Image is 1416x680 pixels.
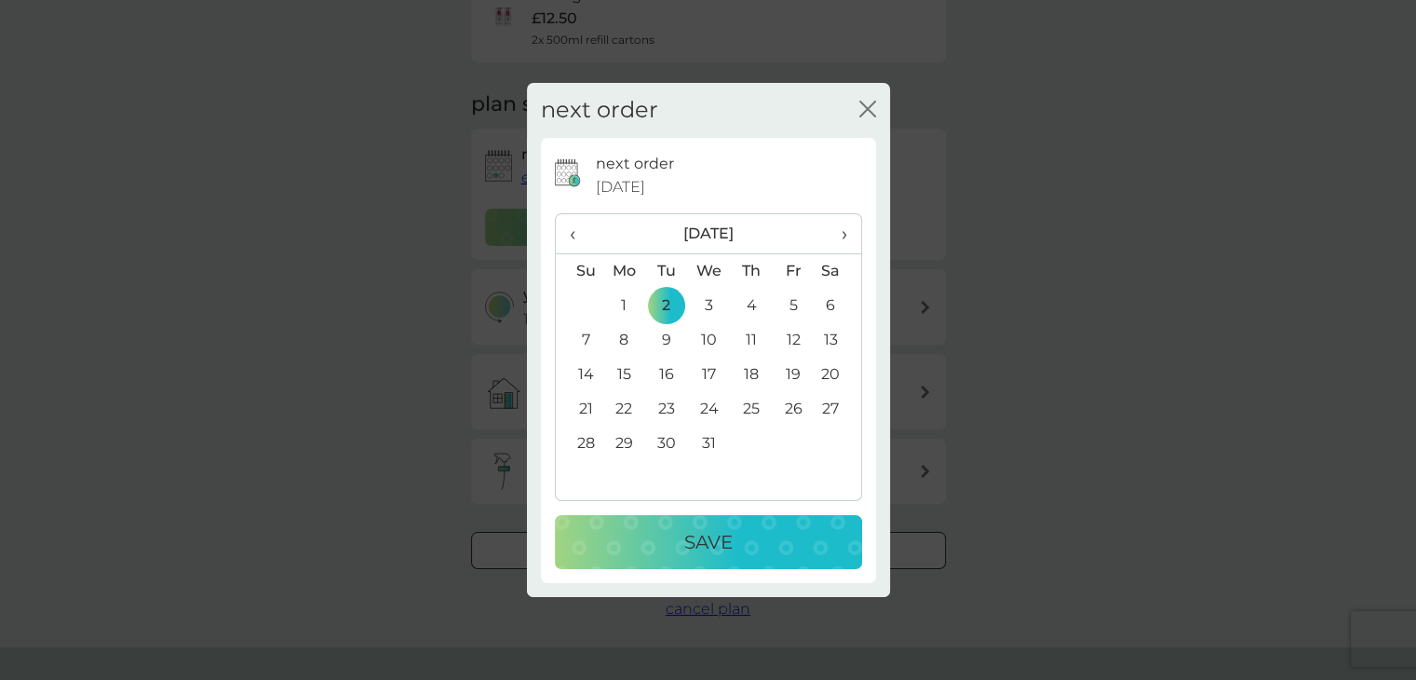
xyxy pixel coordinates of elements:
td: 7 [556,323,603,358]
th: Sa [814,253,860,289]
td: 25 [730,392,772,427]
th: [DATE] [603,214,815,254]
td: 6 [814,289,860,323]
td: 27 [814,392,860,427]
td: 8 [603,323,646,358]
td: 24 [687,392,730,427]
td: 12 [773,323,815,358]
span: [DATE] [596,175,645,199]
th: Su [556,253,603,289]
td: 18 [730,358,772,392]
td: 11 [730,323,772,358]
td: 16 [645,358,687,392]
td: 19 [773,358,815,392]
td: 28 [556,427,603,461]
td: 1 [603,289,646,323]
td: 4 [730,289,772,323]
td: 17 [687,358,730,392]
h2: next order [541,97,658,124]
span: › [828,214,846,253]
th: We [687,253,730,289]
td: 29 [603,427,646,461]
td: 10 [687,323,730,358]
td: 3 [687,289,730,323]
th: Th [730,253,772,289]
button: Save [555,515,862,569]
td: 21 [556,392,603,427]
button: close [859,101,876,120]
td: 9 [645,323,687,358]
p: Save [684,527,733,557]
td: 31 [687,427,730,461]
td: 13 [814,323,860,358]
td: 20 [814,358,860,392]
span: ‹ [570,214,589,253]
td: 15 [603,358,646,392]
td: 14 [556,358,603,392]
td: 30 [645,427,687,461]
td: 2 [645,289,687,323]
td: 5 [773,289,815,323]
th: Mo [603,253,646,289]
td: 22 [603,392,646,427]
td: 23 [645,392,687,427]
th: Fr [773,253,815,289]
td: 26 [773,392,815,427]
th: Tu [645,253,687,289]
p: next order [596,152,674,176]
